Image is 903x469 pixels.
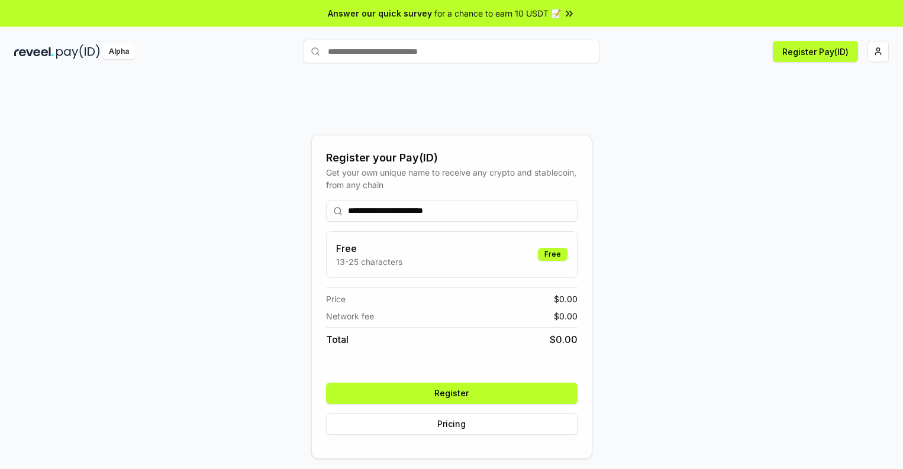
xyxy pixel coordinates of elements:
[550,332,578,347] span: $ 0.00
[336,255,402,268] p: 13-25 characters
[326,166,578,191] div: Get your own unique name to receive any crypto and stablecoin, from any chain
[14,44,54,59] img: reveel_dark
[326,332,349,347] span: Total
[554,293,578,305] span: $ 0.00
[56,44,100,59] img: pay_id
[102,44,136,59] div: Alpha
[328,7,432,20] span: Answer our quick survey
[773,41,858,62] button: Register Pay(ID)
[538,248,567,261] div: Free
[326,310,374,322] span: Network fee
[434,7,561,20] span: for a chance to earn 10 USDT 📝
[326,150,578,166] div: Register your Pay(ID)
[326,413,578,435] button: Pricing
[554,310,578,322] span: $ 0.00
[326,293,346,305] span: Price
[336,241,402,255] h3: Free
[326,383,578,404] button: Register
